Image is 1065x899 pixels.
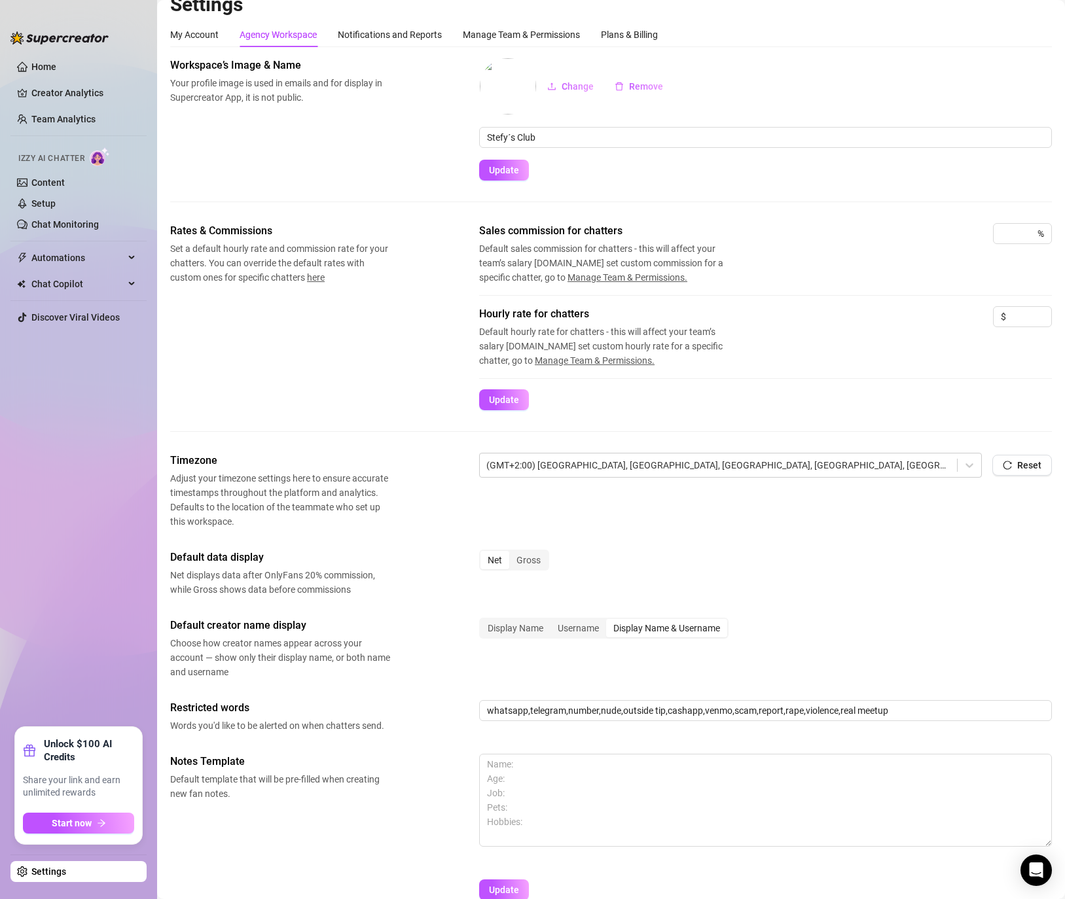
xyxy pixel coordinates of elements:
[240,27,317,42] div: Agency Workspace
[479,223,741,239] span: Sales commission for chatters
[489,885,519,895] span: Update
[23,813,134,834] button: Start nowarrow-right
[338,27,442,42] div: Notifications and Reports
[170,241,390,285] span: Set a default hourly rate and commission rate for your chatters. You can override the default rat...
[307,272,325,283] span: here
[17,253,27,263] span: thunderbolt
[44,737,134,764] strong: Unlock $100 AI Credits
[479,127,1052,148] input: Enter name
[629,81,663,92] span: Remove
[170,223,390,239] span: Rates & Commissions
[1003,461,1012,470] span: reload
[23,744,36,757] span: gift
[31,219,99,230] a: Chat Monitoring
[489,165,519,175] span: Update
[170,700,390,716] span: Restricted words
[489,395,519,405] span: Update
[547,82,556,91] span: upload
[479,389,529,410] button: Update
[601,27,658,42] div: Plans & Billing
[170,636,390,679] span: Choose how creator names appear across your account — show only their display name, or both name ...
[479,160,529,181] button: Update
[568,272,687,283] span: Manage Team & Permissions.
[170,453,390,468] span: Timezone
[604,76,674,97] button: Remove
[31,312,120,323] a: Discover Viral Videos
[509,551,548,569] div: Gross
[170,58,390,73] span: Workspace’s Image & Name
[170,76,390,105] span: Your profile image is used in emails and for display in Supercreator App, it is not public.
[31,198,56,209] a: Setup
[170,754,390,769] span: Notes Template
[10,31,109,44] img: logo-BBDzfeDw.svg
[562,81,594,92] span: Change
[17,279,26,289] img: Chat Copilot
[479,241,741,285] span: Default sales commission for chatters - this will affect your team’s salary [DOMAIN_NAME] set cus...
[480,551,509,569] div: Net
[479,618,729,639] div: segmented control
[170,471,390,529] span: Adjust your timezone settings here to ensure accurate timestamps throughout the platform and anal...
[615,82,624,91] span: delete
[480,619,551,637] div: Display Name
[170,618,390,633] span: Default creator name display
[31,62,56,72] a: Home
[170,568,390,597] span: Net displays data after OnlyFans 20% commission, while Gross shows data before commissions
[170,27,219,42] div: My Account
[31,82,136,103] a: Creator Analytics
[606,619,727,637] div: Display Name & Username
[1020,855,1052,886] div: Open Intercom Messenger
[551,619,606,637] div: Username
[31,177,65,188] a: Content
[97,819,106,828] span: arrow-right
[479,306,741,322] span: Hourly rate for chatters
[23,774,134,800] span: Share your link and earn unlimited rewards
[992,455,1052,476] button: Reset
[31,247,124,268] span: Automations
[479,325,741,368] span: Default hourly rate for chatters - this will affect your team’s salary [DOMAIN_NAME] set custom h...
[90,147,110,166] img: AI Chatter
[1017,460,1041,470] span: Reset
[52,818,92,828] span: Start now
[170,550,390,565] span: Default data display
[31,866,66,877] a: Settings
[170,718,390,733] span: Words you'd like to be alerted on when chatters send.
[31,273,124,294] span: Chat Copilot
[463,27,580,42] div: Manage Team & Permissions
[537,76,604,97] button: Change
[31,114,96,124] a: Team Analytics
[535,355,655,366] span: Manage Team & Permissions.
[480,58,536,115] img: workspaceLogos%2Fqht6QgC3YSM5nHrYR1G2uRKaphB3.png
[18,152,84,165] span: Izzy AI Chatter
[479,550,549,571] div: segmented control
[170,772,390,801] span: Default template that will be pre-filled when creating new fan notes.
